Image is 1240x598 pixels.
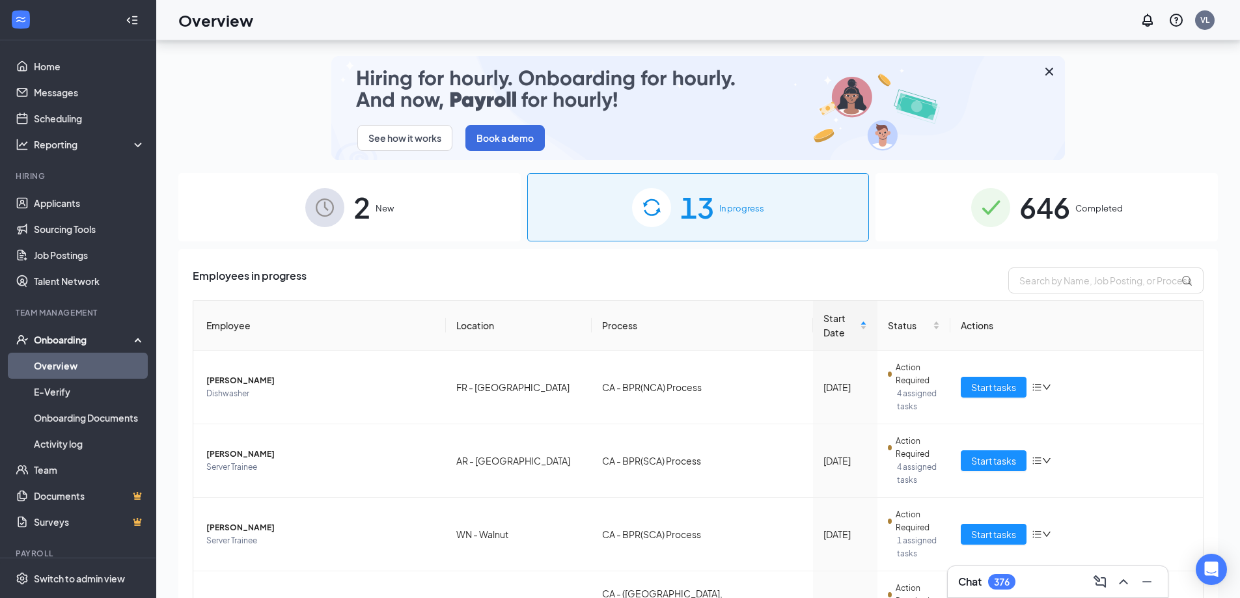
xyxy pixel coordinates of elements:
svg: UserCheck [16,333,29,346]
span: Start tasks [971,527,1016,541]
th: Employee [193,301,446,351]
div: [DATE] [823,454,867,468]
span: Action Required [896,435,940,461]
span: 1 assigned tasks [897,534,940,560]
span: Status [888,318,930,333]
img: payroll-small.gif [331,56,1065,160]
a: E-Verify [34,379,145,405]
span: Action Required [896,361,940,387]
div: VL [1200,14,1209,25]
svg: QuestionInfo [1168,12,1184,28]
div: Onboarding [34,333,134,346]
span: Server Trainee [206,534,435,547]
span: Action Required [896,508,940,534]
h3: Chat [958,575,982,589]
span: Completed [1075,202,1123,215]
span: New [376,202,394,215]
button: Start tasks [961,377,1026,398]
button: Start tasks [961,524,1026,545]
span: bars [1032,455,1042,466]
span: 4 assigned tasks [897,461,940,487]
div: Hiring [16,170,143,182]
a: DocumentsCrown [34,483,145,509]
div: [DATE] [823,380,867,394]
svg: Analysis [16,138,29,151]
a: Overview [34,353,145,379]
span: down [1042,383,1051,392]
td: CA - BPR(SCA) Process [592,498,814,571]
div: Open Intercom Messenger [1196,554,1227,585]
a: Talent Network [34,268,145,294]
span: 13 [680,185,714,230]
th: Location [446,301,592,351]
td: CA - BPR(NCA) Process [592,351,814,424]
span: [PERSON_NAME] [206,448,435,461]
a: Onboarding Documents [34,405,145,431]
div: Team Management [16,307,143,318]
div: Reporting [34,138,146,151]
span: down [1042,530,1051,539]
a: Activity log [34,431,145,457]
div: Switch to admin view [34,572,125,585]
span: Start tasks [971,454,1016,468]
button: See how it works [357,125,452,151]
th: Process [592,301,814,351]
svg: Collapse [126,14,139,27]
button: Book a demo [465,125,545,151]
svg: Settings [16,572,29,585]
th: Status [877,301,950,351]
div: Payroll [16,548,143,559]
span: 4 assigned tasks [897,387,940,413]
button: Start tasks [961,450,1026,471]
span: bars [1032,382,1042,392]
span: Start tasks [971,380,1016,394]
a: SurveysCrown [34,509,145,535]
h1: Overview [178,9,253,31]
div: 376 [994,577,1010,588]
span: down [1042,456,1051,465]
a: Scheduling [34,105,145,131]
svg: ChevronUp [1116,574,1131,590]
a: Messages [34,79,145,105]
td: AR - [GEOGRAPHIC_DATA] [446,424,592,498]
span: Employees in progress [193,267,307,293]
svg: ComposeMessage [1092,574,1108,590]
svg: Notifications [1140,12,1155,28]
th: Actions [950,301,1203,351]
span: 646 [1019,185,1070,230]
svg: Minimize [1139,574,1155,590]
span: 2 [353,185,370,230]
button: ComposeMessage [1090,571,1110,592]
td: WN - Walnut [446,498,592,571]
td: CA - BPR(SCA) Process [592,424,814,498]
span: Dishwasher [206,387,435,400]
button: ChevronUp [1113,571,1134,592]
a: Team [34,457,145,483]
input: Search by Name, Job Posting, or Process [1008,267,1204,293]
div: [DATE] [823,527,867,541]
span: In progress [719,202,764,215]
button: Minimize [1137,571,1157,592]
span: Start Date [823,311,857,340]
a: Applicants [34,190,145,216]
svg: WorkstreamLogo [14,13,27,26]
td: FR - [GEOGRAPHIC_DATA] [446,351,592,424]
a: Sourcing Tools [34,216,145,242]
span: bars [1032,529,1042,539]
a: Home [34,53,145,79]
span: [PERSON_NAME] [206,374,435,387]
a: Job Postings [34,242,145,268]
svg: Cross [1041,64,1057,79]
span: Server Trainee [206,461,435,474]
span: [PERSON_NAME] [206,521,435,534]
